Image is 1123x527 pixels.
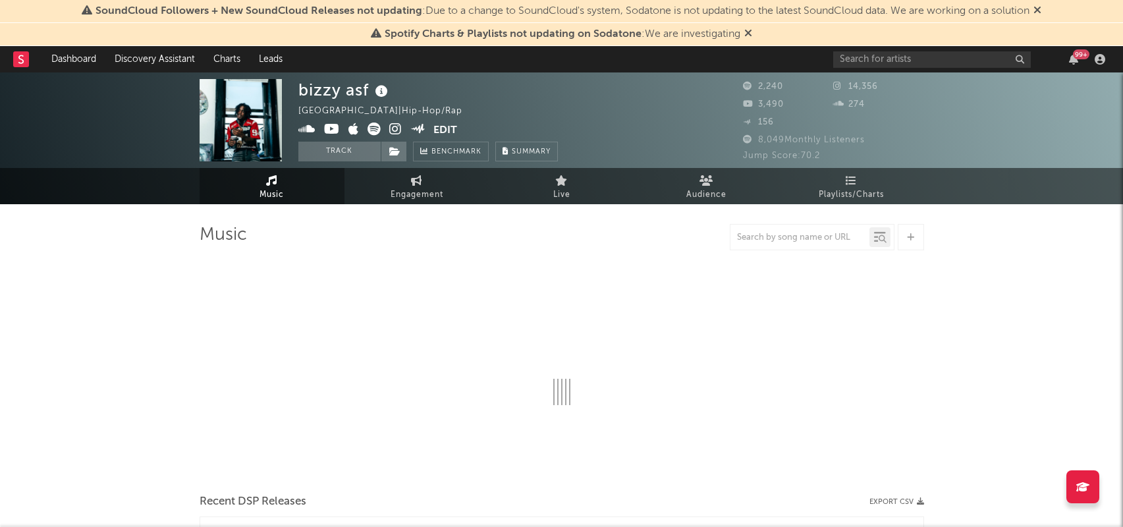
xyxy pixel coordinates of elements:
a: Discovery Assistant [105,46,204,72]
a: Charts [204,46,250,72]
button: Export CSV [869,498,924,506]
span: Music [260,187,284,203]
span: Benchmark [431,144,481,160]
span: Dismiss [744,29,752,40]
a: Audience [634,168,779,204]
button: Summary [495,142,558,161]
input: Search by song name or URL [730,233,869,243]
span: Engagement [391,187,443,203]
a: Music [200,168,344,204]
a: Leads [250,46,292,72]
span: 14,356 [833,82,878,91]
button: Track [298,142,381,161]
span: 8,049 Monthly Listeners [743,136,865,144]
span: 3,490 [743,100,784,109]
button: 99+ [1069,54,1078,65]
span: Audience [686,187,726,203]
span: Summary [512,148,551,155]
div: bizzy asf [298,79,391,101]
div: [GEOGRAPHIC_DATA] | Hip-Hop/Rap [298,103,478,119]
span: Jump Score: 70.2 [743,152,820,160]
a: Benchmark [413,142,489,161]
div: 99 + [1073,49,1089,59]
span: : Due to a change to SoundCloud's system, Sodatone is not updating to the latest SoundCloud data.... [96,6,1029,16]
button: Edit [433,123,457,139]
input: Search for artists [833,51,1031,68]
span: SoundCloud Followers + New SoundCloud Releases not updating [96,6,422,16]
a: Live [489,168,634,204]
span: : We are investigating [385,29,740,40]
span: 156 [743,118,774,126]
span: 274 [833,100,865,109]
span: Dismiss [1033,6,1041,16]
a: Dashboard [42,46,105,72]
span: Recent DSP Releases [200,494,306,510]
span: Playlists/Charts [819,187,884,203]
span: 2,240 [743,82,783,91]
span: Spotify Charts & Playlists not updating on Sodatone [385,29,642,40]
span: Live [553,187,570,203]
a: Playlists/Charts [779,168,924,204]
a: Engagement [344,168,489,204]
